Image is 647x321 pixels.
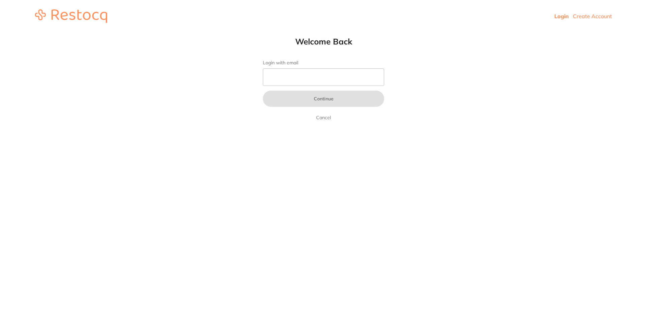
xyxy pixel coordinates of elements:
[249,36,398,46] h1: Welcome Back
[263,60,384,66] label: Login with email
[554,13,569,20] a: Login
[315,114,332,122] a: Cancel
[263,91,384,107] button: Continue
[35,9,107,23] img: restocq_logo.svg
[573,13,612,20] a: Create Account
